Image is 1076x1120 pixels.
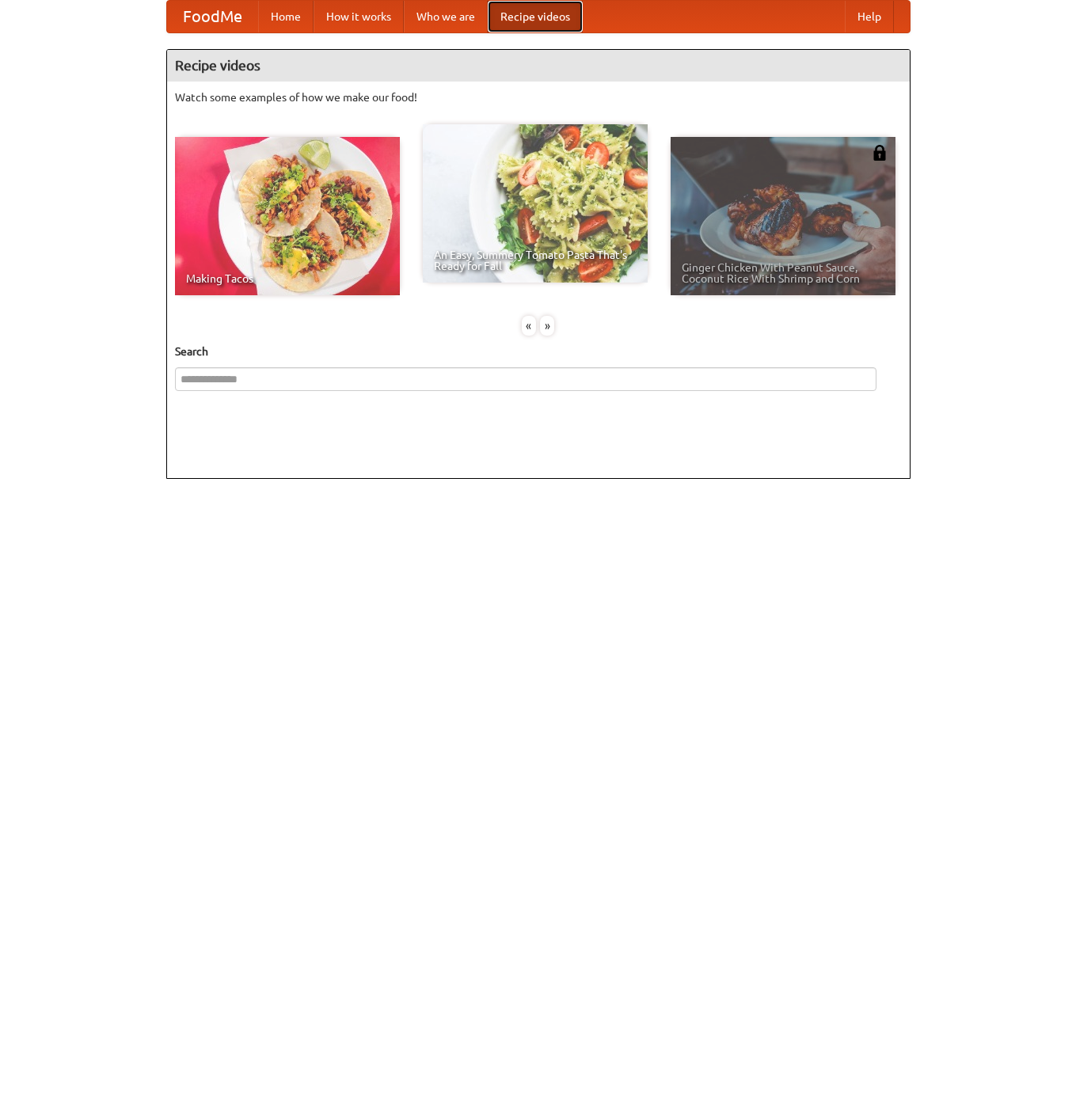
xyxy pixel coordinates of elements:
a: How it works [314,1,404,32]
div: » [540,316,554,336]
h5: Search [175,344,902,359]
a: Making Tacos [175,137,400,295]
div: « [522,316,536,336]
a: Home [258,1,314,32]
a: FoodMe [167,1,258,32]
a: Who we are [404,1,488,32]
a: Help [845,1,894,32]
a: Recipe videos [488,1,583,32]
span: An Easy, Summery Tomato Pasta That's Ready for Fall [434,249,637,271]
h4: Recipe videos [167,50,910,82]
p: Watch some examples of how we make our food! [175,89,902,105]
a: An Easy, Summery Tomato Pasta That's Ready for Fall [423,124,648,283]
span: Making Tacos [186,273,389,284]
img: 483408.png [872,145,888,161]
